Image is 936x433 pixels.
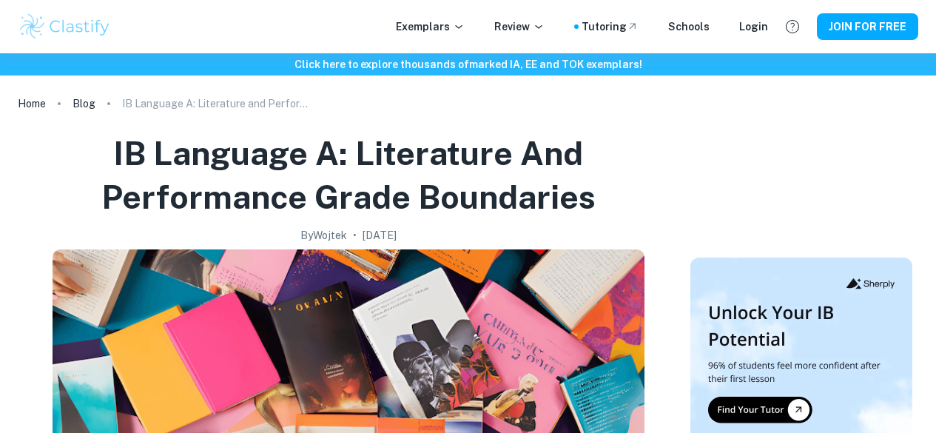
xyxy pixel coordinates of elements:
h6: Click here to explore thousands of marked IA, EE and TOK exemplars ! [3,56,933,73]
p: Review [494,19,545,35]
p: Exemplars [396,19,465,35]
h1: IB Language A: Literature and Performance Grade Boundaries [24,132,673,218]
p: IB Language A: Literature and Performance Grade Boundaries [122,95,314,112]
a: Login [739,19,768,35]
button: JOIN FOR FREE [817,13,918,40]
a: Tutoring [582,19,639,35]
button: Help and Feedback [780,14,805,39]
a: Schools [668,19,710,35]
h2: By Wojtek [300,227,347,244]
a: Blog [73,93,95,114]
a: Home [18,93,46,114]
h2: [DATE] [363,227,397,244]
img: Clastify logo [18,12,112,41]
p: • [353,227,357,244]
